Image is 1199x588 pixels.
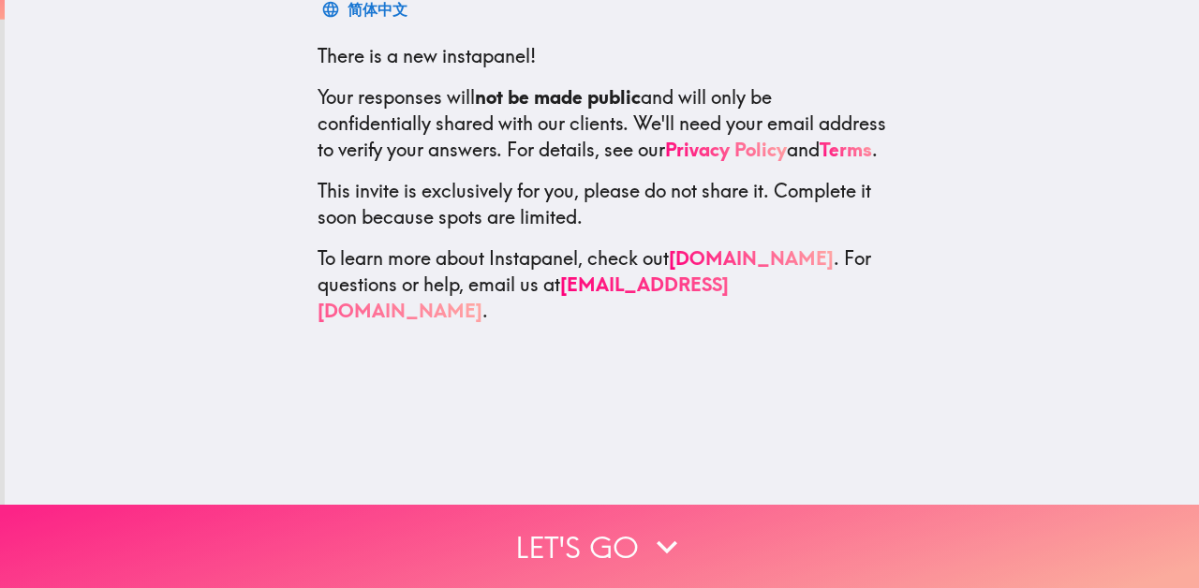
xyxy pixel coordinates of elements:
p: To learn more about Instapanel, check out . For questions or help, email us at . [318,245,887,324]
b: not be made public [475,85,641,109]
a: [DOMAIN_NAME] [669,246,834,270]
span: There is a new instapanel! [318,44,536,67]
p: This invite is exclusively for you, please do not share it. Complete it soon because spots are li... [318,178,887,230]
a: Terms [820,138,872,161]
p: Your responses will and will only be confidentially shared with our clients. We'll need your emai... [318,84,887,163]
a: [EMAIL_ADDRESS][DOMAIN_NAME] [318,272,729,322]
a: Privacy Policy [665,138,787,161]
